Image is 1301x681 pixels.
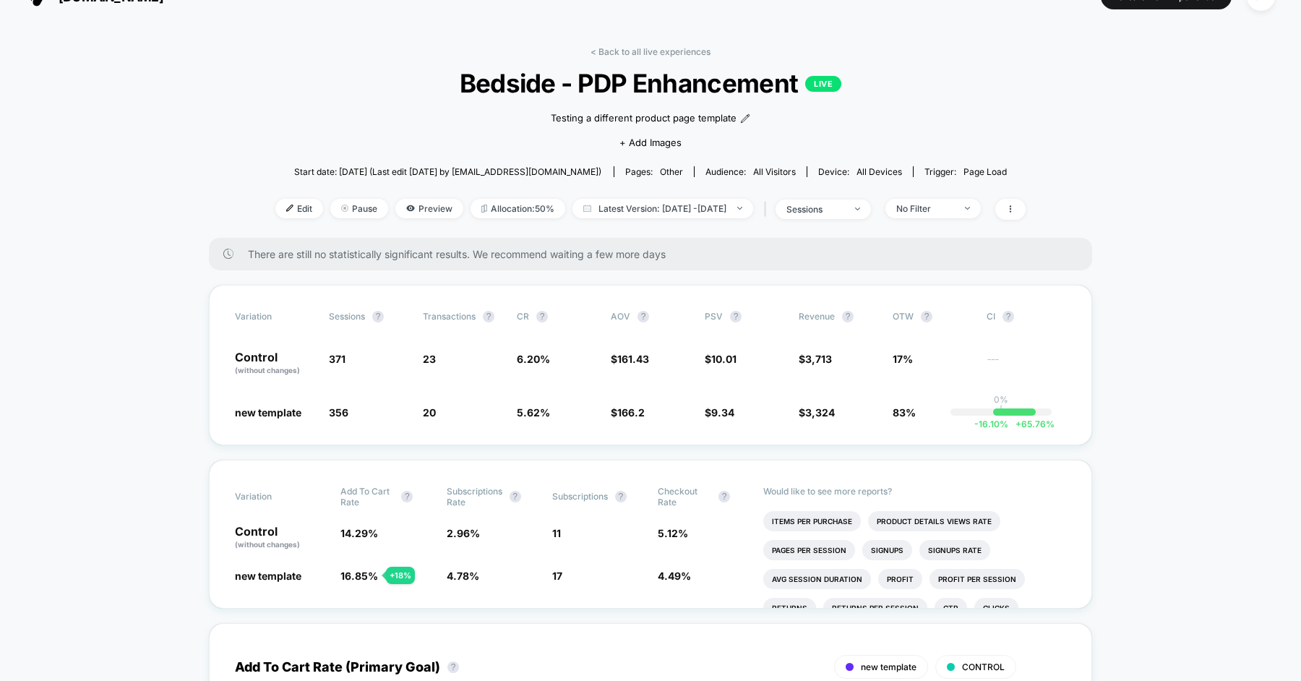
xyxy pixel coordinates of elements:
li: Product Details Views Rate [868,511,1000,531]
span: 10.01 [711,353,737,365]
a: < Back to all live experiences [591,46,710,57]
span: Sessions [329,311,365,322]
span: Pause [330,199,388,218]
span: 9.34 [711,406,734,419]
li: Returns Per Session [823,598,927,618]
li: Profit Per Session [929,569,1025,589]
span: Preview [395,199,463,218]
span: 356 [329,406,348,419]
span: Add To Cart Rate [340,486,394,507]
li: Returns [763,598,816,618]
span: $ [611,406,645,419]
span: new template [235,570,301,582]
p: 0% [994,394,1008,405]
span: Variation [235,486,314,507]
button: ? [730,311,742,322]
div: + 18 % [386,567,415,584]
span: Allocation: 50% [471,199,565,218]
span: 4.49 % [658,570,691,582]
button: ? [447,661,459,673]
div: Audience: [705,166,796,177]
span: (without changes) [235,540,300,549]
p: | [1000,405,1002,416]
p: Would like to see more reports? [763,486,1066,497]
div: Trigger: [924,166,1007,177]
span: Edit [275,199,323,218]
span: 65.76 % [1008,419,1055,429]
span: Bedside - PDP Enhancement [313,68,988,98]
button: ? [401,491,413,502]
span: Testing a different product page template [551,111,737,126]
span: AOV [611,311,630,322]
span: PSV [705,311,723,322]
span: 2.96 % [447,527,480,539]
span: 83% [893,406,916,419]
img: end [965,207,970,210]
span: CONTROL [962,661,1005,672]
span: new template [235,406,301,419]
li: Signups [862,540,912,560]
span: 23 [423,353,436,365]
span: 14.29 % [340,527,378,539]
button: ? [483,311,494,322]
img: calendar [583,205,591,212]
span: 5.12 % [658,527,688,539]
li: Avg Session Duration [763,569,871,589]
span: new template [861,661,916,672]
span: | [760,199,776,220]
span: Device: [807,166,913,177]
button: ? [615,491,627,502]
li: Pages Per Session [763,540,855,560]
li: Profit [878,569,922,589]
li: Items Per Purchase [763,511,861,531]
span: Variation [235,311,314,322]
img: end [855,207,860,210]
span: Start date: [DATE] (Last edit [DATE] by [EMAIL_ADDRESS][DOMAIN_NAME]) [294,166,601,177]
span: + Add Images [619,137,682,148]
span: 4.78 % [447,570,479,582]
span: 166.2 [617,406,645,419]
span: Transactions [423,311,476,322]
button: ? [372,311,384,322]
span: All Visitors [753,166,796,177]
span: OTW [893,311,972,322]
p: LIVE [805,76,841,92]
li: Signups Rate [919,540,990,560]
span: 16.85 % [340,570,378,582]
span: There are still no statistically significant results. We recommend waiting a few more days [248,248,1063,260]
span: 6.20 % [517,353,550,365]
span: (without changes) [235,366,300,374]
span: Subscriptions [552,491,608,502]
span: 161.43 [617,353,649,365]
span: CR [517,311,529,322]
button: ? [842,311,854,322]
span: 371 [329,353,345,365]
span: -16.10 % [974,419,1008,429]
div: sessions [786,204,844,215]
span: $ [611,353,649,365]
button: ? [921,311,932,322]
button: ? [1002,311,1014,322]
span: 17% [893,353,913,365]
span: $ [705,353,737,365]
img: edit [286,205,293,212]
button: ? [637,311,649,322]
span: 3,324 [805,406,835,419]
button: ? [718,491,730,502]
span: Revenue [799,311,835,322]
p: Control [235,526,326,550]
div: No Filter [896,203,954,214]
span: 17 [552,570,562,582]
p: Control [235,351,314,376]
li: Ctr [935,598,967,618]
span: CI [987,311,1066,322]
img: end [341,205,348,212]
span: --- [987,355,1066,376]
span: Subscriptions Rate [447,486,502,507]
li: Clicks [974,598,1018,618]
button: ? [510,491,521,502]
span: other [660,166,683,177]
button: ? [536,311,548,322]
span: $ [799,406,835,419]
div: Pages: [625,166,683,177]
